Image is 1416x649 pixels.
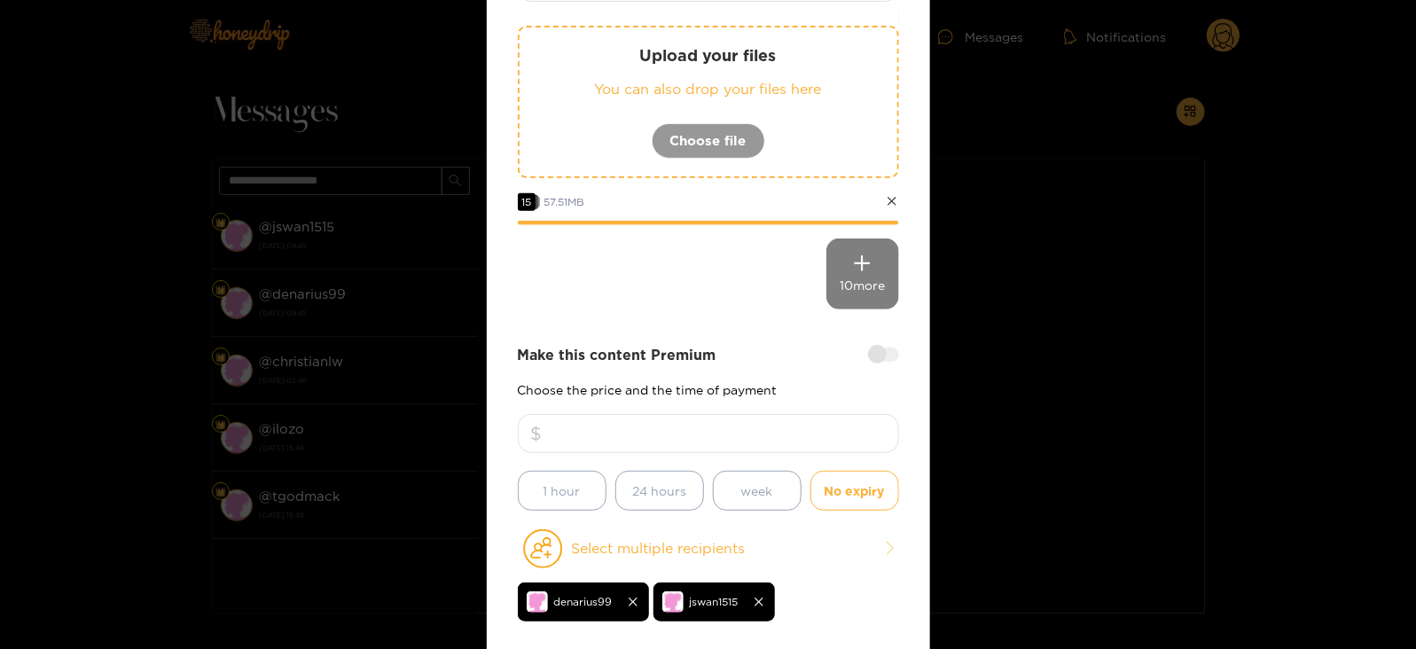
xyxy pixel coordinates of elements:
span: jswan1515 [690,591,739,612]
button: No expiry [810,471,899,511]
button: Select multiple recipients [518,528,899,569]
img: no-avatar.png [662,591,684,613]
span: denarius99 [554,591,613,612]
p: Upload your files [555,45,862,66]
span: 1 hour [544,481,581,501]
span: 57.51 MB [544,196,585,207]
button: 1 hour [518,471,606,511]
span: week [741,481,773,501]
strong: Make this content Premium [518,345,716,365]
div: 10 more [826,238,899,309]
p: You can also drop your files here [555,79,862,99]
span: 24 hours [632,481,686,501]
span: No expiry [825,481,885,501]
button: week [713,471,802,511]
span: 15 [518,193,536,211]
button: 24 hours [615,471,704,511]
p: Choose the price and the time of payment [518,383,899,396]
img: no-avatar.png [527,591,548,613]
button: Choose file [652,123,765,159]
